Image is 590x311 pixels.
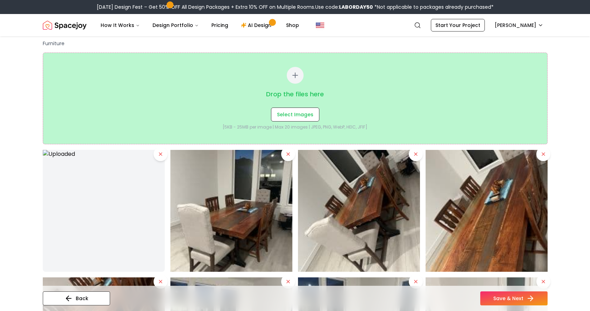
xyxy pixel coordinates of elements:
[271,108,319,122] button: Select Images
[43,150,165,272] img: Uploaded
[280,18,305,32] a: Shop
[266,89,324,99] p: Drop the files here
[97,4,494,11] div: [DATE] Design Fest – Get 50% OFF All Design Packages + Extra 10% OFF on Multiple Rooms.
[147,18,204,32] button: Design Portfolio
[339,4,373,11] b: LABORDAY50
[43,291,110,305] button: Back
[426,150,548,272] img: Uploaded
[170,150,292,272] img: Uploaded
[373,4,494,11] span: *Not applicable to packages already purchased*
[431,19,485,32] a: Start Your Project
[95,18,145,32] button: How It Works
[490,19,548,32] button: [PERSON_NAME]
[95,18,305,32] nav: Main
[480,291,548,305] button: Save & Next
[235,18,279,32] a: AI Design
[298,150,420,272] img: Uploaded
[43,14,548,36] nav: Global
[315,4,373,11] span: Use code:
[316,21,324,29] img: United States
[43,18,87,32] img: Spacejoy Logo
[43,18,87,32] a: Spacejoy
[43,40,548,47] p: Furniture
[57,124,533,130] p: [5KB - 25MB per image | Max 20 images | JPEG, PNG, WebP, HEIC, JFIF]
[206,18,234,32] a: Pricing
